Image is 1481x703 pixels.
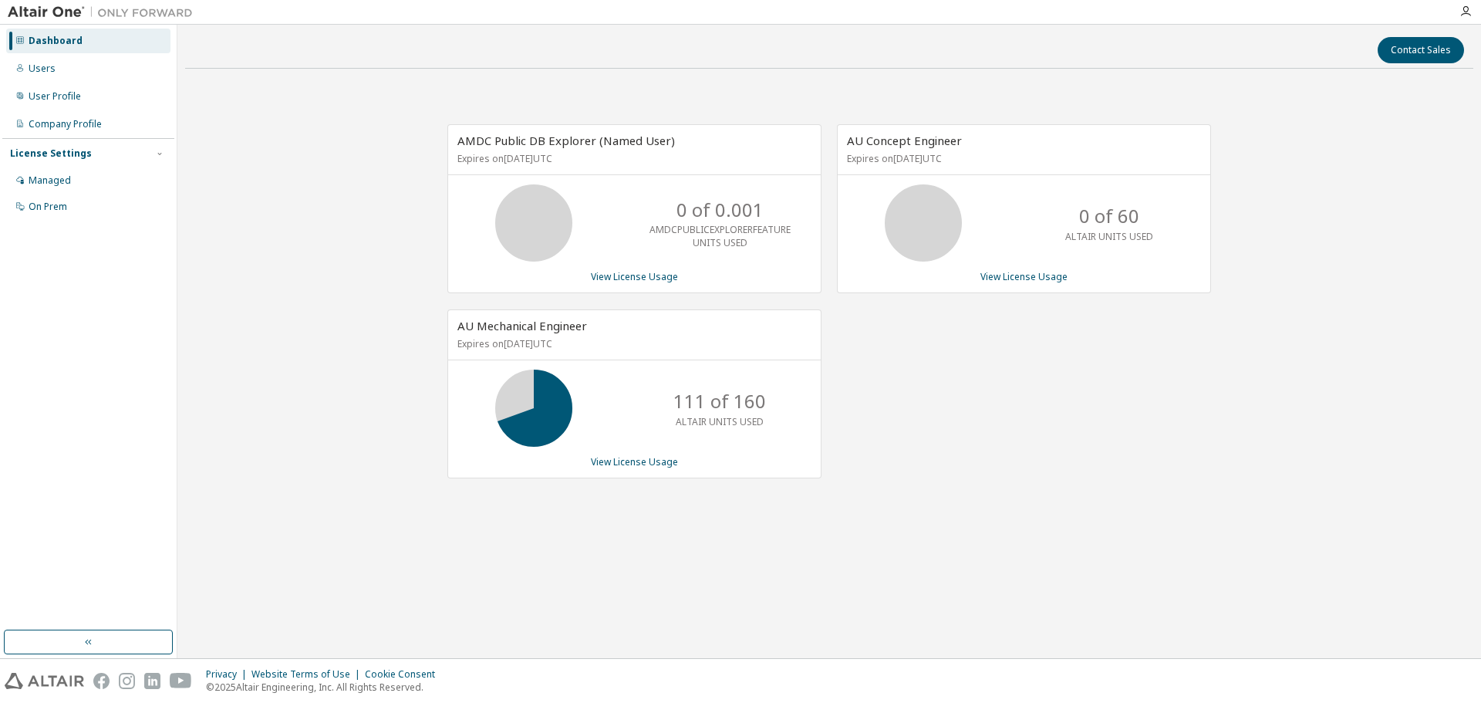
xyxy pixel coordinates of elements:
div: Dashboard [29,35,83,47]
img: instagram.svg [119,673,135,689]
p: ALTAIR UNITS USED [676,415,764,428]
img: Altair One [8,5,201,20]
div: Cookie Consent [365,668,444,681]
img: facebook.svg [93,673,110,689]
img: linkedin.svg [144,673,160,689]
a: View License Usage [980,270,1068,283]
div: License Settings [10,147,92,160]
img: altair_logo.svg [5,673,84,689]
p: Expires on [DATE] UTC [457,152,808,165]
span: AMDC Public DB Explorer (Named User) [457,133,675,148]
div: Website Terms of Use [251,668,365,681]
p: 111 of 160 [673,388,766,414]
img: youtube.svg [170,673,192,689]
p: Expires on [DATE] UTC [847,152,1197,165]
p: 0 of 0.001 [676,197,764,223]
p: AMDCPUBLICEXPLORERFEATURE UNITS USED [649,223,791,249]
span: AU Mechanical Engineer [457,318,587,333]
p: Expires on [DATE] UTC [457,337,808,350]
button: Contact Sales [1378,37,1464,63]
p: ALTAIR UNITS USED [1065,230,1153,243]
div: Privacy [206,668,251,681]
span: AU Concept Engineer [847,133,962,148]
a: View License Usage [591,455,678,468]
p: © 2025 Altair Engineering, Inc. All Rights Reserved. [206,681,444,694]
a: View License Usage [591,270,678,283]
div: Managed [29,174,71,187]
div: Company Profile [29,118,102,130]
div: Users [29,63,56,75]
div: User Profile [29,90,81,103]
div: On Prem [29,201,67,213]
p: 0 of 60 [1079,203,1139,229]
